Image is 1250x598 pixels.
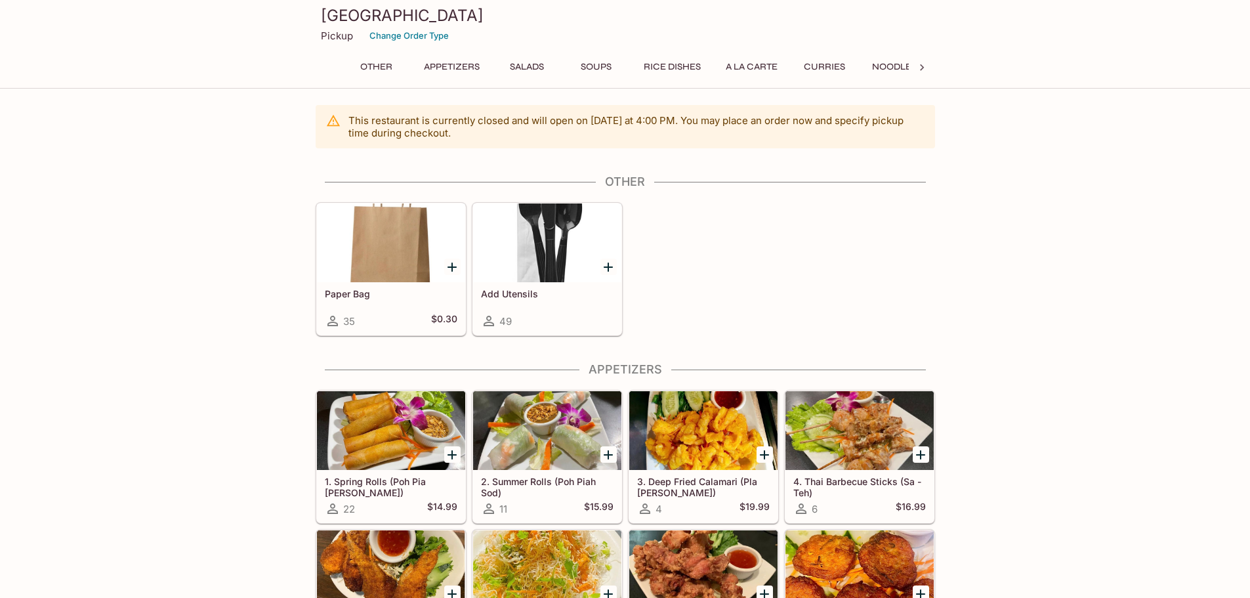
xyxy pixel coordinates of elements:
button: Add Paper Bag [444,259,461,275]
button: Add 4. Thai Barbecue Sticks (Sa - Teh) [913,446,929,463]
button: Other [347,58,406,76]
span: 49 [499,315,512,328]
h5: $16.99 [896,501,926,517]
div: 2. Summer Rolls (Poh Piah Sod) [473,391,621,470]
p: This restaurant is currently closed and will open on [DATE] at 4:00 PM . You may place an order n... [348,114,925,139]
h5: 3. Deep Fried Calamari (Pla [PERSON_NAME]) [637,476,770,498]
h4: Other [316,175,935,189]
button: Soups [567,58,626,76]
button: Curries [795,58,854,76]
div: 4. Thai Barbecue Sticks (Sa - Teh) [785,391,934,470]
h5: 1. Spring Rolls (Poh Pia [PERSON_NAME]) [325,476,457,498]
span: 22 [343,503,355,515]
div: 1. Spring Rolls (Poh Pia Tod) [317,391,465,470]
button: A La Carte [719,58,785,76]
h5: Add Utensils [481,288,614,299]
h4: Appetizers [316,362,935,377]
h5: 2. Summer Rolls (Poh Piah Sod) [481,476,614,498]
a: Add Utensils49 [472,203,622,335]
span: 35 [343,315,355,328]
a: 1. Spring Rolls (Poh Pia [PERSON_NAME])22$14.99 [316,391,466,523]
a: 4. Thai Barbecue Sticks (Sa - Teh)6$16.99 [785,391,934,523]
h5: $15.99 [584,501,614,517]
button: Add Add Utensils [600,259,617,275]
a: 3. Deep Fried Calamari (Pla [PERSON_NAME])4$19.99 [629,391,778,523]
button: Add 3. Deep Fried Calamari (Pla Meuk Tod) [757,446,773,463]
button: Change Order Type [364,26,455,46]
span: 4 [656,503,662,515]
button: Appetizers [417,58,487,76]
button: Noodles [865,58,924,76]
div: Paper Bag [317,203,465,282]
h5: Paper Bag [325,288,457,299]
a: Paper Bag35$0.30 [316,203,466,335]
span: 11 [499,503,507,515]
p: Pickup [321,30,353,42]
div: Add Utensils [473,203,621,282]
button: Add 1. Spring Rolls (Poh Pia Tod) [444,446,461,463]
button: Rice Dishes [636,58,708,76]
h5: $19.99 [740,501,770,517]
button: Add 2. Summer Rolls (Poh Piah Sod) [600,446,617,463]
div: 3. Deep Fried Calamari (Pla Meuk Tod) [629,391,778,470]
h5: $0.30 [431,313,457,329]
a: 2. Summer Rolls (Poh Piah Sod)11$15.99 [472,391,622,523]
span: 6 [812,503,818,515]
h5: 4. Thai Barbecue Sticks (Sa - Teh) [793,476,926,498]
button: Salads [497,58,556,76]
h5: $14.99 [427,501,457,517]
h3: [GEOGRAPHIC_DATA] [321,5,930,26]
